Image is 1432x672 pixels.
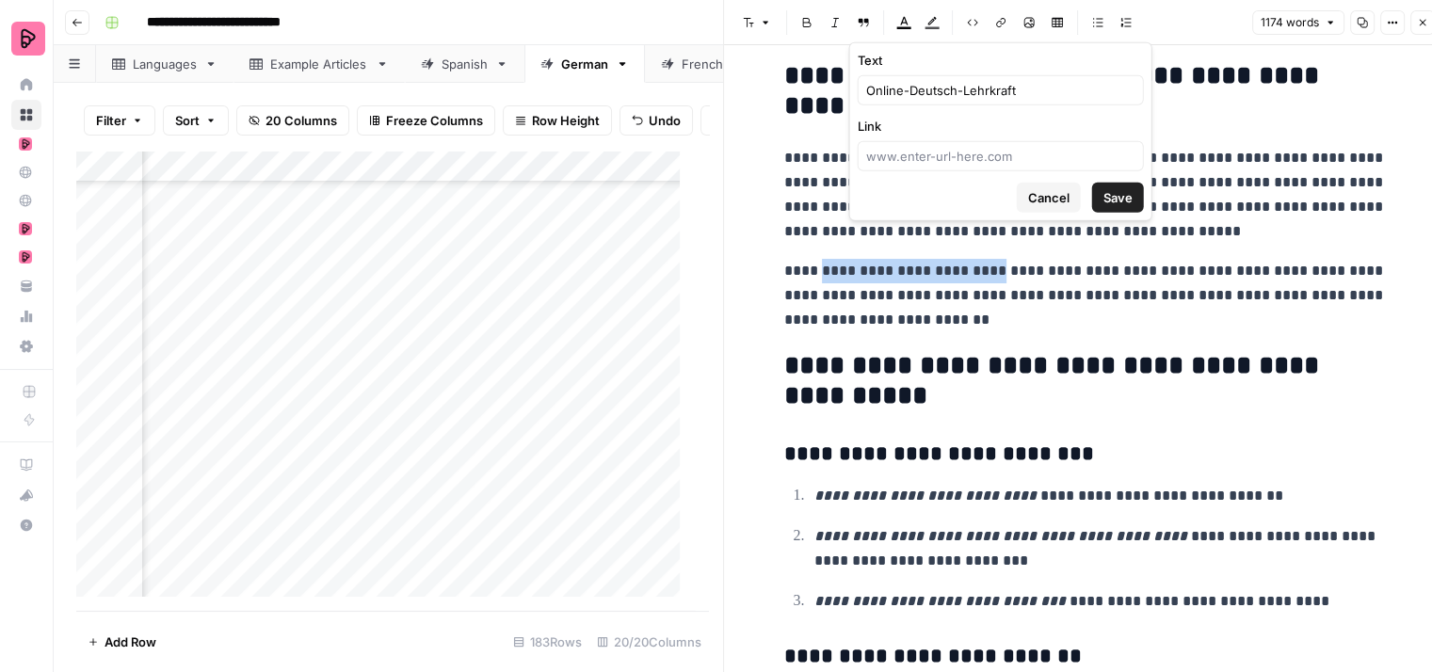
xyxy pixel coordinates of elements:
[405,45,524,83] a: Spanish
[265,111,337,130] span: 20 Columns
[11,331,41,361] a: Settings
[270,55,368,73] div: Example Articles
[357,105,495,136] button: Freeze Columns
[84,105,155,136] button: Filter
[11,271,41,301] a: Your Data
[19,222,32,235] img: mhz6d65ffplwgtj76gcfkrq5icux
[12,481,40,509] div: What's new?
[133,55,197,73] div: Languages
[163,105,229,136] button: Sort
[524,45,645,83] a: German
[1252,10,1344,35] button: 1174 words
[236,105,349,136] button: 20 Columns
[645,45,761,83] a: French
[589,627,709,657] div: 20/20 Columns
[175,111,200,130] span: Sort
[11,510,41,540] button: Help + Support
[11,15,41,62] button: Workspace: Preply
[233,45,405,83] a: Example Articles
[11,70,41,100] a: Home
[11,100,41,130] a: Browse
[1028,188,1070,207] span: Cancel
[619,105,693,136] button: Undo
[19,137,32,151] img: mhz6d65ffplwgtj76gcfkrq5icux
[503,105,612,136] button: Row Height
[866,81,1135,100] input: Type placeholder
[442,55,488,73] div: Spanish
[858,51,1144,70] label: Text
[1092,183,1144,213] button: Save
[11,22,45,56] img: Preply Logo
[532,111,600,130] span: Row Height
[19,250,32,264] img: mhz6d65ffplwgtj76gcfkrq5icux
[561,55,608,73] div: German
[11,301,41,331] a: Usage
[11,480,41,510] button: What's new?
[858,117,1144,136] label: Link
[1017,183,1081,213] button: Cancel
[506,627,589,657] div: 183 Rows
[1261,14,1319,31] span: 1174 words
[1103,188,1133,207] span: Save
[96,111,126,130] span: Filter
[96,45,233,83] a: Languages
[682,55,724,73] div: French
[866,147,1135,166] input: www.enter-url-here.com
[11,450,41,480] a: AirOps Academy
[649,111,681,130] span: Undo
[386,111,483,130] span: Freeze Columns
[76,627,168,657] button: Add Row
[105,632,156,651] span: Add Row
